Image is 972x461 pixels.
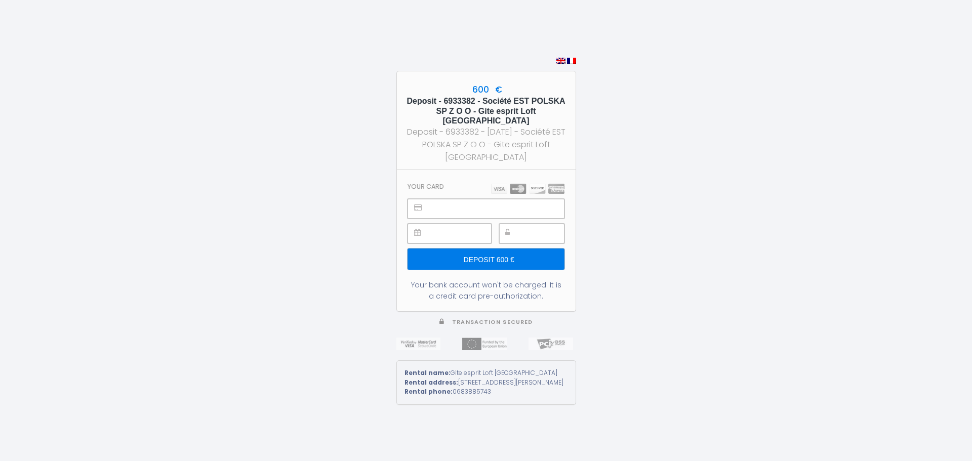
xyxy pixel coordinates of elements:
[406,125,566,163] div: Deposit - 6933382 - [DATE] - Société EST POLSKA SP Z O O - Gite esprit Loft [GEOGRAPHIC_DATA]
[404,378,568,388] div: [STREET_ADDRESS][PERSON_NAME]
[404,378,458,387] strong: Rental address:
[408,279,564,302] div: Your bank account won't be charged. It is a credit card pre-authorization.
[430,199,563,218] iframe: Cadre sécurisé pour la saisie du numéro de carte
[408,183,444,190] h3: Your card
[406,96,566,125] h5: Deposit - 6933382 - Société EST POLSKA SP Z O O - Gite esprit Loft [GEOGRAPHIC_DATA]
[404,387,453,396] strong: Rental phone:
[522,224,564,243] iframe: Cadre sécurisé pour la saisie du code de sécurité CVC
[404,387,568,397] div: 0683885743
[556,58,565,64] img: en.png
[404,368,451,377] strong: Rental name:
[567,58,576,64] img: fr.png
[408,248,564,270] input: Deposit 600 €
[491,184,564,194] img: carts.png
[470,83,502,96] span: 600 €
[404,368,568,378] div: Gite esprit Loft [GEOGRAPHIC_DATA]
[430,224,491,243] iframe: Cadre sécurisé pour la saisie de la date d'expiration
[452,318,533,326] span: Transaction secured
